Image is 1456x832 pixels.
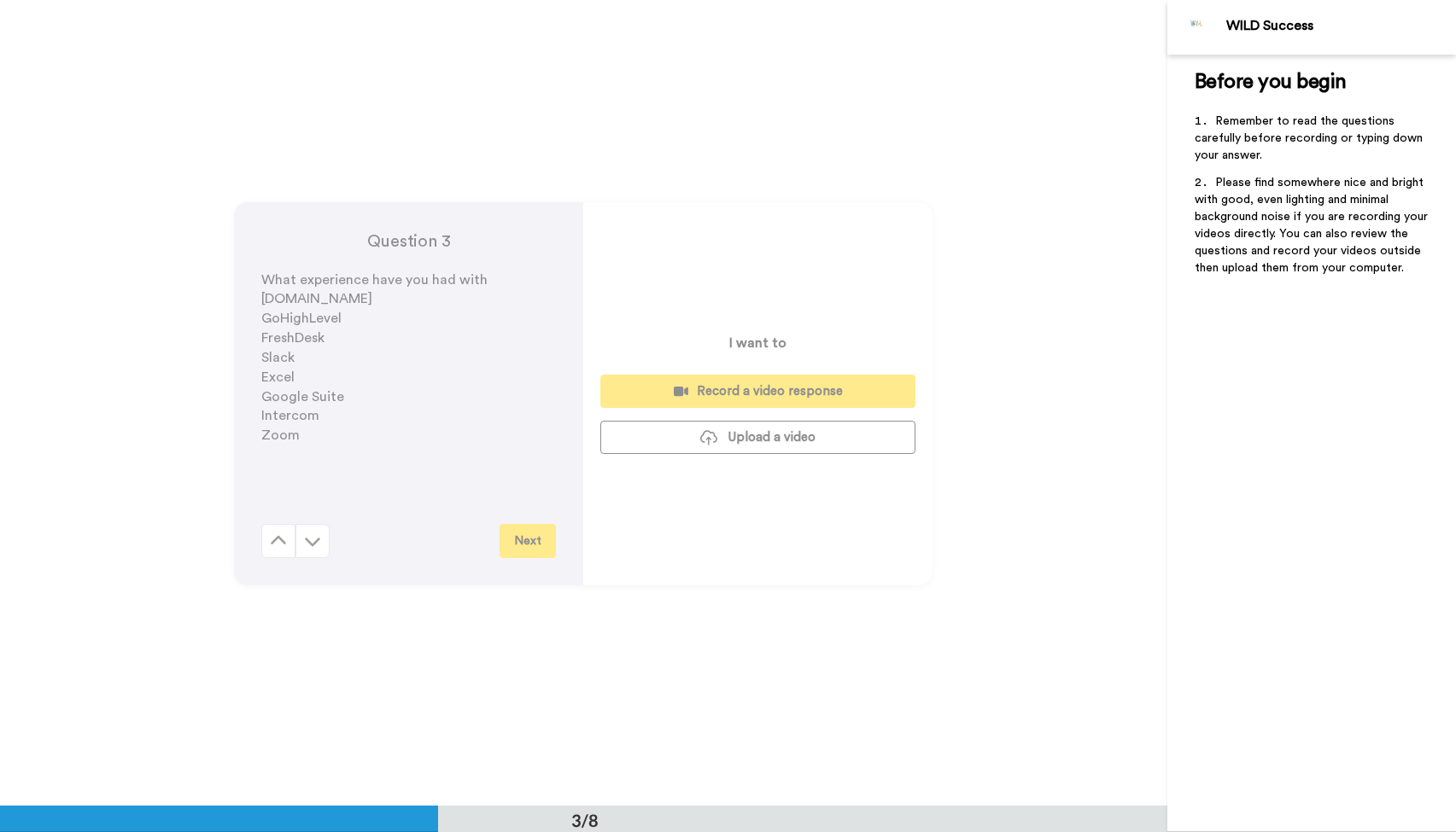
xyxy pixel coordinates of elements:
span: Excel [261,370,295,384]
span: FreshDesk [261,331,325,345]
button: Record a video response [600,375,915,408]
button: Next [500,524,556,558]
span: [DOMAIN_NAME] [261,292,372,305]
span: Remember to read the questions carefully before recording or typing down your answer. [1195,115,1426,161]
span: Please find somewhere nice and bright with good, even lighting and minimal background noise if yo... [1195,177,1431,274]
div: 3/8 [544,808,626,832]
span: Google Suite [261,390,344,404]
img: Profile Image [1177,7,1218,48]
button: Upload a video [600,421,915,454]
span: Slack [261,351,295,364]
span: Zoom [261,428,300,442]
span: Intercom [261,409,319,422]
span: What experience have you had with [261,273,488,287]
span: Before you begin [1195,72,1346,92]
p: I want to [729,333,786,353]
h4: Question 3 [261,230,556,253]
div: Record a video response [614,382,902,400]
div: WILD Success [1226,18,1455,34]
span: GoHighLevel [261,311,342,325]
